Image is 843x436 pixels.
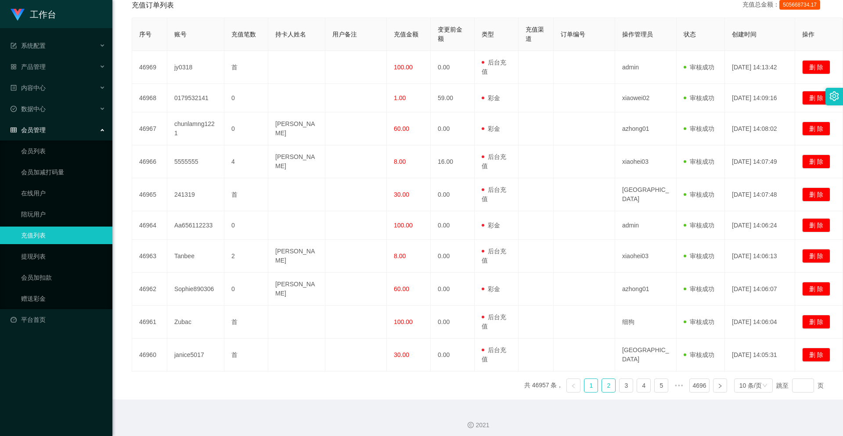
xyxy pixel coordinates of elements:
[132,273,167,306] td: 46962
[438,26,462,42] span: 变更前金额
[431,273,475,306] td: 0.00
[717,383,723,389] i: 图标: right
[637,378,651,393] li: 4
[21,142,105,160] a: 会员列表
[482,248,506,264] span: 后台充值
[725,178,795,211] td: [DATE] 14:07:48
[394,318,413,325] span: 100.00
[672,378,686,393] li: 向后 5 页
[684,64,714,71] span: 审核成功
[132,240,167,273] td: 46963
[802,348,830,362] button: 删 除
[11,126,46,133] span: 会员管理
[21,184,105,202] a: 在线用户
[684,191,714,198] span: 审核成功
[167,178,224,211] td: 241319
[689,378,709,393] li: 4696
[224,178,268,211] td: 首
[394,222,413,229] span: 100.00
[132,145,167,178] td: 46966
[802,218,830,232] button: 删 除
[802,282,830,296] button: 删 除
[725,240,795,273] td: [DATE] 14:06:13
[11,311,105,328] a: 图标: dashboard平台首页
[11,127,17,133] i: 图标: table
[615,240,677,273] td: xiaohei03
[615,51,677,84] td: admin
[132,178,167,211] td: 46965
[224,306,268,339] td: 首
[725,112,795,145] td: [DATE] 14:08:02
[224,339,268,371] td: 首
[394,64,413,71] span: 100.00
[431,306,475,339] td: 0.00
[802,122,830,136] button: 删 除
[684,94,714,101] span: 审核成功
[526,26,544,42] span: 充值渠道
[394,252,406,259] span: 8.00
[167,273,224,306] td: Sophie890306
[829,91,839,101] i: 图标: setting
[524,378,563,393] li: 共 46957 条，
[21,227,105,244] a: 充值列表
[132,112,167,145] td: 46967
[394,31,418,38] span: 充值金额
[224,112,268,145] td: 0
[231,31,256,38] span: 充值笔数
[690,379,709,392] a: 4696
[11,63,46,70] span: 产品管理
[11,64,17,70] i: 图标: appstore-o
[21,163,105,181] a: 会员加减打码量
[762,383,767,389] i: 图标: down
[802,315,830,329] button: 删 除
[684,158,714,165] span: 审核成功
[268,273,325,306] td: [PERSON_NAME]
[482,346,506,363] span: 后台充值
[11,105,46,112] span: 数据中心
[561,31,585,38] span: 订单编号
[167,112,224,145] td: chunlamng1221
[602,379,615,392] a: 2
[167,145,224,178] td: 5555555
[776,378,824,393] div: 跳至 页
[602,378,616,393] li: 2
[332,31,357,38] span: 用户备注
[268,145,325,178] td: [PERSON_NAME]
[725,211,795,240] td: [DATE] 14:06:24
[224,211,268,240] td: 0
[431,84,475,112] td: 59.00
[615,145,677,178] td: xiaohei03
[431,240,475,273] td: 0.00
[431,211,475,240] td: 0.00
[224,84,268,112] td: 0
[566,378,580,393] li: 上一页
[615,339,677,371] td: [GEOGRAPHIC_DATA]
[132,211,167,240] td: 46964
[615,112,677,145] td: azhong01
[132,51,167,84] td: 46969
[620,379,633,392] a: 3
[132,339,167,371] td: 46960
[167,51,224,84] td: jy0318
[268,112,325,145] td: [PERSON_NAME]
[802,155,830,169] button: 删 除
[275,31,306,38] span: 持卡人姓名
[739,379,762,392] div: 10 条/页
[684,285,714,292] span: 审核成功
[11,9,25,21] img: logo.9652507e.png
[468,422,474,428] i: 图标: copyright
[11,106,17,112] i: 图标: check-circle-o
[725,306,795,339] td: [DATE] 14:06:04
[11,84,46,91] span: 内容中心
[132,306,167,339] td: 46961
[167,306,224,339] td: Zubac
[431,112,475,145] td: 0.00
[619,378,633,393] li: 3
[431,339,475,371] td: 0.00
[725,339,795,371] td: [DATE] 14:05:31
[394,125,409,132] span: 60.00
[615,306,677,339] td: 细狗
[725,84,795,112] td: [DATE] 14:09:16
[394,285,409,292] span: 60.00
[482,313,506,330] span: 后台充值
